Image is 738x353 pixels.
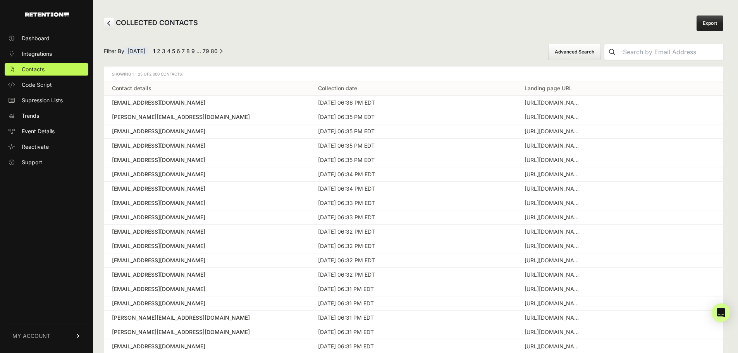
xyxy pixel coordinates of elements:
[5,110,88,122] a: Trends
[167,48,170,54] a: Page 4
[186,48,190,54] a: Page 8
[112,156,303,164] a: [EMAIL_ADDRESS][DOMAIN_NAME]
[162,48,165,54] a: Page 3
[104,17,198,29] h2: COLLECTED CONTACTS
[5,79,88,91] a: Code Script
[5,48,88,60] a: Integrations
[310,225,516,239] td: [DATE] 06:32 PM EDT
[22,50,52,58] span: Integrations
[5,324,88,348] a: MY ACCOUNT
[525,113,583,121] div: https://www.visualcomfort.com/us/c/table/cordless-and-rechargeable?p=2&srsltid=AfmBOopunMngt4pxRa...
[310,139,516,153] td: [DATE] 06:35 PM EDT
[177,48,180,54] a: Page 6
[525,271,583,279] div: https://www.visualcomfort.com/foo-dog-medium-table-lamp-rl3649/?gad_source=1&gad_campaignid=22821...
[310,210,516,225] td: [DATE] 06:33 PM EDT
[697,15,723,31] a: Export
[525,170,583,178] div: https://www.visualcomfort.com/talia-large-chandelier-jn5112/?utm_source=facebook&utm_medium=cpc&u...
[191,48,195,54] a: Page 9
[525,314,583,322] div: https://www.visualcomfort.com/melange-9-rechargeable-floating-disc-accent-lamp/?gad_source=1&gad_...
[182,48,185,54] a: Page 7
[525,328,583,336] div: https://www.visualcomfort.com/elliot-grande-pendant-sk5355/?cjdata=MXxOfDB8WXww&selected_product=...
[310,239,516,253] td: [DATE] 06:32 PM EDT
[112,228,303,236] a: [EMAIL_ADDRESS][DOMAIN_NAME]
[318,85,357,91] a: Collection date
[5,141,88,153] a: Reactivate
[112,328,303,336] div: [PERSON_NAME][EMAIL_ADDRESS][DOMAIN_NAME]
[22,112,39,120] span: Trends
[22,143,49,151] span: Reactivate
[112,271,303,279] div: [EMAIL_ADDRESS][DOMAIN_NAME]
[112,314,303,322] div: [PERSON_NAME][EMAIL_ADDRESS][DOMAIN_NAME]
[112,242,303,250] a: [EMAIL_ADDRESS][DOMAIN_NAME]
[5,125,88,138] a: Event Details
[525,343,583,350] div: https://www.visualcomfort.com/?gad_source=1&gad_campaignid=21400536236&gbraid=0AAAAADwKxXKQ0JdyXZ...
[525,156,583,164] div: https://www.visualcomfort.com/atlantic-narrow-pendant-cp1021/?selected_product=CP1021PN#2461=35531
[203,48,209,54] a: Page 79
[525,285,583,293] div: https://www.visualcomfort.com/katie-globe-pendant-tob52264/?selected_product=TOB%205226HAB/G4-CG#...
[22,127,55,135] span: Event Details
[310,153,516,167] td: [DATE] 06:35 PM EDT
[104,47,148,57] span: Filter By
[5,94,88,107] a: Supression Lists
[151,47,223,57] div: Pagination
[157,48,160,54] a: Page 2
[525,85,572,91] a: Landing page URL
[149,72,183,76] span: 2,000 Contacts.
[310,96,516,110] td: [DATE] 06:36 PM EDT
[112,85,151,91] a: Contact details
[712,303,730,322] div: Open Intercom Messenger
[112,170,303,178] div: [EMAIL_ADDRESS][DOMAIN_NAME]
[525,142,583,150] div: https://www.visualcomfort.com/?utm_source=pinterest&utm_medium=social&utm_campaign=FY25_PAID-SOCI...
[22,158,42,166] span: Support
[12,332,50,340] span: MY ACCOUNT
[172,48,175,54] a: Page 5
[620,44,723,60] input: Search by Email Address
[525,228,583,236] div: https://www.visualcomfort.com/boston-single-flush-mount-sl5001/#2461=35531&1651=57191
[25,12,69,17] img: Retention.com
[112,99,303,107] a: [EMAIL_ADDRESS][DOMAIN_NAME]
[310,282,516,296] td: [DATE] 06:31 PM EDT
[525,300,583,307] div: https://www.visualcomfort.com/
[112,142,303,150] a: [EMAIL_ADDRESS][DOMAIN_NAME]
[310,124,516,139] td: [DATE] 06:35 PM EDT
[112,300,303,307] a: [EMAIL_ADDRESS][DOMAIN_NAME]
[196,48,201,54] span: …
[310,167,516,182] td: [DATE] 06:34 PM EDT
[310,196,516,210] td: [DATE] 06:33 PM EDT
[22,81,52,89] span: Code Script
[525,214,583,221] div: https://www.visualcomfort.com/pedra-26-single-sconce-kw2621/?tag=DUPE
[525,199,583,207] div: https://www.visualcomfort.com/channing-double-sconce-tob2121/?srsltid=AfmBOoofBlrxnAvzkXKa4RmKgv-...
[310,325,516,339] td: [DATE] 06:31 PM EDT
[310,296,516,311] td: [DATE] 06:31 PM EDT
[112,257,303,264] a: [EMAIL_ADDRESS][DOMAIN_NAME]
[548,44,601,60] button: Advanced Search
[211,48,218,54] a: Page 80
[22,34,50,42] span: Dashboard
[22,65,45,73] span: Contacts
[112,214,303,221] a: [EMAIL_ADDRESS][DOMAIN_NAME]
[310,110,516,124] td: [DATE] 06:35 PM EDT
[112,285,303,293] a: [EMAIL_ADDRESS][DOMAIN_NAME]
[153,48,155,54] em: Page 1
[112,343,303,350] a: [EMAIL_ADDRESS][DOMAIN_NAME]
[112,127,303,135] a: [EMAIL_ADDRESS][DOMAIN_NAME]
[5,63,88,76] a: Contacts
[310,268,516,282] td: [DATE] 06:32 PM EDT
[310,182,516,196] td: [DATE] 06:34 PM EDT
[112,72,183,76] span: Showing 1 - 25 of
[525,127,583,135] div: https://www.visualcomfort.com/iberia-large-chandelier-jn5076/
[112,199,303,207] a: [EMAIL_ADDRESS][DOMAIN_NAME]
[5,156,88,169] a: Support
[5,32,88,45] a: Dashboard
[112,185,303,193] a: [EMAIL_ADDRESS][DOMAIN_NAME]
